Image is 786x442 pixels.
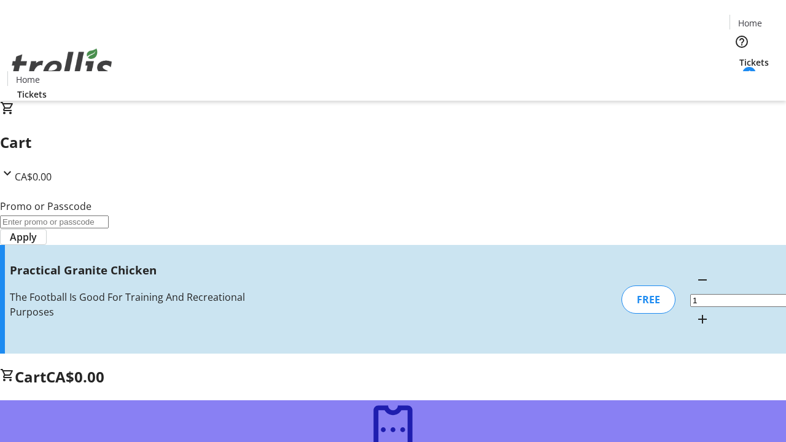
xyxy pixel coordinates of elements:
div: The Football Is Good For Training And Recreational Purposes [10,290,278,319]
span: Home [738,17,762,29]
span: Home [16,73,40,86]
a: Tickets [7,88,56,101]
span: Tickets [739,56,769,69]
a: Home [730,17,769,29]
span: Tickets [17,88,47,101]
img: Orient E2E Organization g2iJuyIYjG's Logo [7,35,117,96]
button: Help [730,29,754,54]
span: Apply [10,230,37,244]
a: Tickets [730,56,779,69]
a: Home [8,73,47,86]
span: CA$0.00 [15,170,52,184]
h3: Practical Granite Chicken [10,262,278,279]
button: Cart [730,69,754,93]
div: FREE [621,285,675,314]
span: CA$0.00 [46,366,104,387]
button: Decrement by one [690,268,715,292]
button: Increment by one [690,307,715,331]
